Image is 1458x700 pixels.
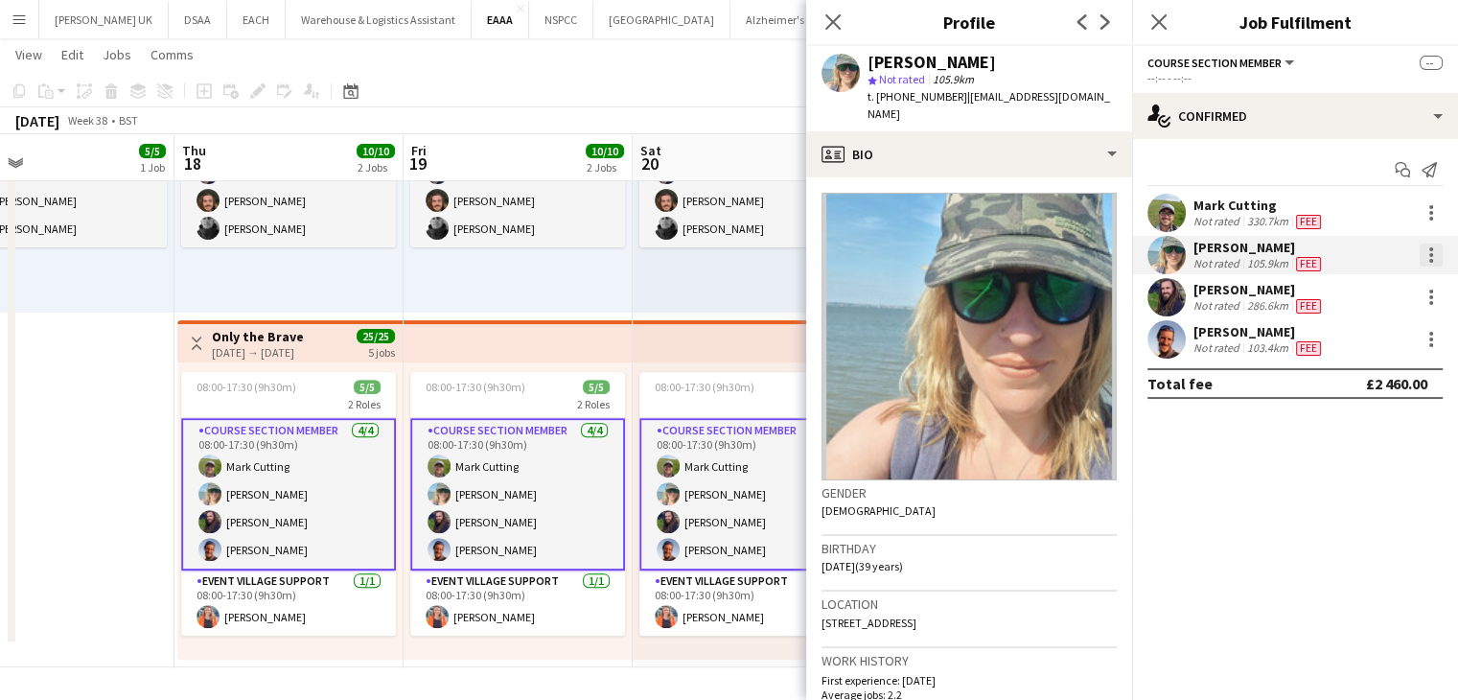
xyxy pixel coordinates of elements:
[593,1,730,38] button: [GEOGRAPHIC_DATA]
[1292,256,1325,271] div: Crew has different fees then in role
[806,131,1132,177] div: Bio
[212,345,304,360] div: [DATE] → [DATE]
[181,372,396,636] app-job-card: 08:00-17:30 (9h30m)5/52 RolesCourse Section Member4/408:00-17:30 (9h30m)Mark Cutting[PERSON_NAME]...
[227,1,286,38] button: EACH
[1147,56,1282,70] span: Course Section Member
[1193,323,1325,340] div: [PERSON_NAME]
[54,42,91,67] a: Edit
[640,142,661,159] span: Sat
[197,380,296,394] span: 08:00-17:30 (9h30m)
[357,144,395,158] span: 10/10
[150,46,194,63] span: Comms
[426,380,525,394] span: 08:00-17:30 (9h30m)
[169,1,227,38] button: DSAA
[822,652,1117,669] h3: Work history
[1420,56,1443,70] span: --
[577,397,610,411] span: 2 Roles
[39,1,169,38] button: [PERSON_NAME] UK
[806,10,1132,35] h3: Profile
[822,595,1117,613] h3: Location
[212,328,304,345] h3: Only the Brave
[1243,256,1292,271] div: 105.9km
[357,329,395,343] span: 25/25
[181,418,396,571] app-card-role: Course Section Member4/408:00-17:30 (9h30m)Mark Cutting[PERSON_NAME][PERSON_NAME][PERSON_NAME]
[1193,340,1243,356] div: Not rated
[1193,256,1243,271] div: Not rated
[822,193,1117,480] img: Crew avatar or photo
[1296,215,1321,229] span: Fee
[586,144,624,158] span: 10/10
[181,571,396,636] app-card-role: Event Village Support1/108:00-17:30 (9h30m)[PERSON_NAME]
[103,46,131,63] span: Jobs
[587,160,623,175] div: 2 Jobs
[639,571,854,636] app-card-role: Event Village Support1/108:00-17:30 (9h30m)[PERSON_NAME]
[822,484,1117,502] h3: Gender
[822,559,903,573] span: [DATE] (39 years)
[1243,340,1292,356] div: 103.4km
[8,42,50,67] a: View
[730,1,858,38] button: Alzheimer's Society
[1292,214,1325,229] div: Crew has different fees then in role
[368,343,395,360] div: 5 jobs
[1147,56,1297,70] button: Course Section Member
[1366,374,1427,393] div: £2 460.00
[179,152,206,175] span: 18
[1296,341,1321,356] span: Fee
[1132,10,1458,35] h3: Job Fulfilment
[119,113,138,128] div: BST
[1243,298,1292,314] div: 286.6km
[1147,374,1213,393] div: Total fee
[1147,71,1443,85] div: --:-- - --:--
[354,380,381,394] span: 5/5
[1243,214,1292,229] div: 330.7km
[929,72,978,86] span: 105.9km
[639,372,854,636] app-job-card: 08:00-17:30 (9h30m)5/52 RolesCourse Section Member4/408:00-17:30 (9h30m)Mark Cutting[PERSON_NAME]...
[1292,340,1325,356] div: Crew has different fees then in role
[639,418,854,571] app-card-role: Course Section Member4/408:00-17:30 (9h30m)Mark Cutting[PERSON_NAME][PERSON_NAME][PERSON_NAME]
[822,673,1117,688] p: First experience: [DATE]
[1193,298,1243,314] div: Not rated
[822,503,936,518] span: [DEMOGRAPHIC_DATA]
[410,372,625,636] app-job-card: 08:00-17:30 (9h30m)5/52 RolesCourse Section Member4/408:00-17:30 (9h30m)Mark Cutting[PERSON_NAME]...
[143,42,201,67] a: Comms
[637,152,661,175] span: 20
[868,54,996,71] div: [PERSON_NAME]
[139,144,166,158] span: 5/5
[529,1,593,38] button: NSPCC
[408,152,427,175] span: 19
[358,160,394,175] div: 2 Jobs
[1193,197,1325,214] div: Mark Cutting
[868,89,1110,121] span: | [EMAIL_ADDRESS][DOMAIN_NAME]
[1193,239,1325,256] div: [PERSON_NAME]
[868,89,967,104] span: t. [PHONE_NUMBER]
[15,111,59,130] div: [DATE]
[583,380,610,394] span: 5/5
[411,142,427,159] span: Fri
[1193,214,1243,229] div: Not rated
[410,571,625,636] app-card-role: Event Village Support1/108:00-17:30 (9h30m)[PERSON_NAME]
[140,160,165,175] div: 1 Job
[61,46,83,63] span: Edit
[822,616,916,630] span: [STREET_ADDRESS]
[95,42,139,67] a: Jobs
[879,72,925,86] span: Not rated
[655,380,754,394] span: 08:00-17:30 (9h30m)
[1193,281,1325,298] div: [PERSON_NAME]
[822,540,1117,557] h3: Birthday
[472,1,529,38] button: EAAA
[410,418,625,571] app-card-role: Course Section Member4/408:00-17:30 (9h30m)Mark Cutting[PERSON_NAME][PERSON_NAME][PERSON_NAME]
[182,142,206,159] span: Thu
[1132,93,1458,139] div: Confirmed
[1296,299,1321,314] span: Fee
[1292,298,1325,314] div: Crew has different fees then in role
[1296,257,1321,271] span: Fee
[286,1,472,38] button: Warehouse & Logistics Assistant
[63,113,111,128] span: Week 38
[348,397,381,411] span: 2 Roles
[15,46,42,63] span: View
